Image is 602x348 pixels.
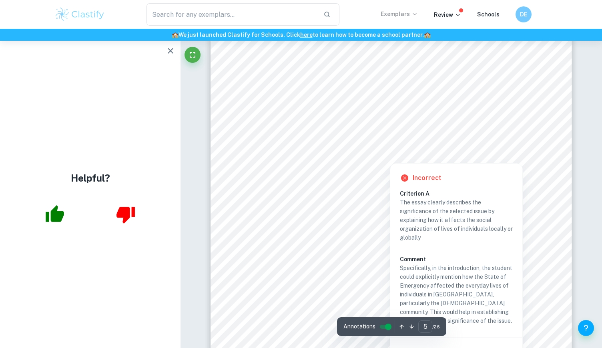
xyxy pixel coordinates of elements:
[253,187,275,194] span: Thesis:
[253,154,528,161] span: measures imposed by France and their consequences for both human rights and international law.
[434,10,461,19] p: Review
[253,203,575,210] span: The counter-terrorism measures implemented in [GEOGRAPHIC_DATA], including the state of emergency...
[172,32,179,38] span: 🏫
[54,6,105,22] img: Clastify logo
[71,171,110,185] h4: Helpful?
[424,32,431,38] span: 🏫
[413,173,441,183] h6: Incorrect
[253,268,528,275] span: transparent legal frameworks. Therefore, this essay will attempt to uncover the limitations of the
[578,320,594,336] button: Help and Feedback
[253,219,528,226] span: expressed concerns about France9s responsibility under international law to uphold fundamental
[400,189,519,198] h6: Criterion A
[146,3,317,26] input: Search for any exemplars...
[253,284,500,292] span: application of counter-terrorism measures through the following research question:
[400,255,513,264] h6: Comment
[253,73,528,80] span: infringing on these rights. The manner in which France handles the balance between security and
[300,32,313,38] a: here
[253,56,528,64] span: doctrine. It is also intertwined with human rights, where counter-terrorism measures can risk
[253,89,528,96] span: liberty is a critical examination of its commitment to upholding democratic values in the face of
[253,105,528,112] span: security threats. While liberty will be the central focus of this essay, it in no way undermines the
[519,10,528,19] h6: DE
[400,264,513,325] p: Specifically, in the introduction, the student could explicitly mention how the State of Emergenc...
[253,317,313,324] span: State of Emergency?
[2,30,600,39] h6: We just launched Clastify for Schools. Click to learn how to become a school partner.
[253,40,528,47] span: on liberty stems from France9s status as a democratic nation, where liberty is an important
[516,6,532,22] button: DE
[253,122,576,129] span: importance of <Equality= and <Fraternity=. It is proof of the extent in which [GEOGRAPHIC_DATA] h...
[253,236,528,243] span: rights of the principle of liberty. The balance between safeguarding national security and
[253,301,528,308] span: extent do France's counter-terrorism measures breach the principle of liberté during the 2015
[477,11,500,18] a: Schools
[185,47,201,63] button: Fullscreen
[253,252,528,259] span: upholding individual rights remains a delicate issue that requires careful consideration and
[381,10,418,18] p: Exemplars
[432,323,440,330] span: / 26
[400,198,513,242] p: The essay clearly describes the significance of the selected issue by explaining how it affects t...
[343,322,375,331] span: Annotations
